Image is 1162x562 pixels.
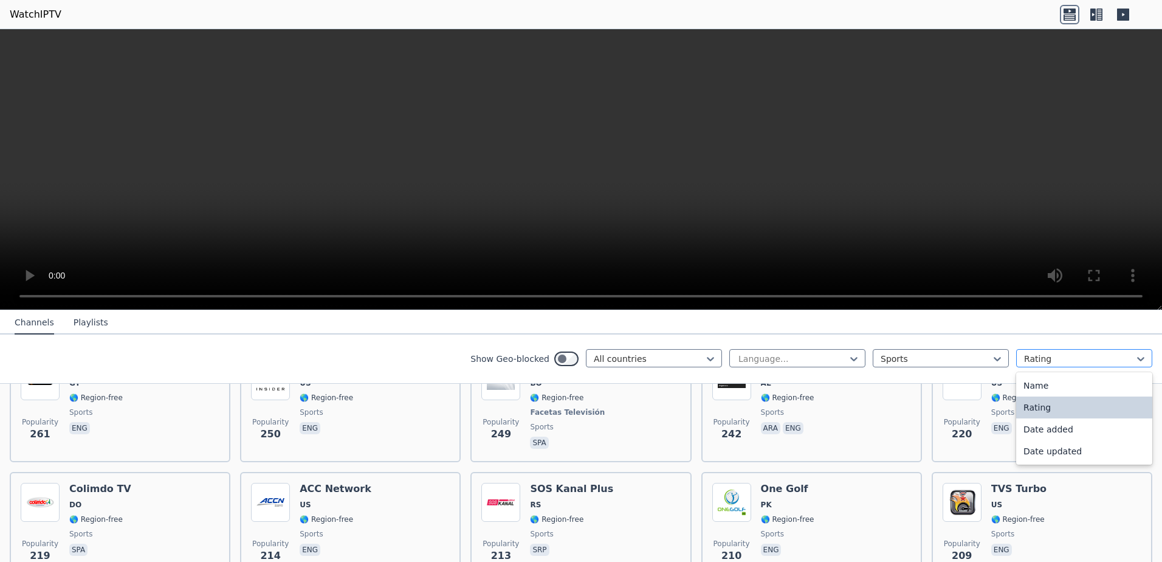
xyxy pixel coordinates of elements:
p: eng [300,422,320,434]
p: eng [991,422,1012,434]
span: 🌎 Region-free [300,515,353,524]
span: US [991,500,1002,510]
span: Popularity [944,417,980,427]
p: eng [69,422,90,434]
span: sports [530,529,553,539]
span: 🌎 Region-free [991,393,1045,403]
span: US [300,500,311,510]
span: sports [761,408,784,417]
span: Popularity [252,539,289,549]
span: 261 [30,427,50,442]
img: Colimdo TV [21,483,60,522]
span: 🌎 Region-free [761,393,814,403]
span: 242 [721,427,741,442]
img: ACC Network [251,483,290,522]
div: Rating [1016,397,1152,418]
h6: Colimdo TV [69,483,131,495]
span: Popularity [713,539,750,549]
p: eng [300,544,320,556]
span: 🌎 Region-free [69,393,123,403]
span: 🌎 Region-free [530,393,583,403]
span: 220 [952,427,972,442]
span: sports [300,529,323,539]
button: Channels [15,311,54,335]
div: Date updated [1016,440,1152,462]
span: sports [530,422,553,432]
h6: One Golf [761,483,814,495]
p: eng [991,544,1012,556]
div: Date added [1016,418,1152,440]
span: Popularity [944,539,980,549]
img: SOS Kanal Plus [481,483,520,522]
h6: SOS Kanal Plus [530,483,613,495]
span: Popularity [483,417,519,427]
p: eng [783,422,803,434]
span: 249 [491,427,511,442]
span: sports [69,408,92,417]
span: 🌎 Region-free [69,515,123,524]
span: sports [69,529,92,539]
h6: TVS Turbo [991,483,1047,495]
img: One Golf [712,483,751,522]
p: spa [530,437,548,449]
span: Popularity [713,417,750,427]
span: sports [991,529,1014,539]
span: RS [530,500,541,510]
span: sports [991,408,1014,417]
span: Popularity [22,539,58,549]
span: sports [761,529,784,539]
p: eng [761,544,782,556]
span: 🌎 Region-free [300,393,353,403]
span: 🌎 Region-free [530,515,583,524]
img: TVS Turbo [943,483,982,522]
span: Facetas Televisión [530,408,605,417]
span: DO [69,500,81,510]
span: 🌎 Region-free [761,515,814,524]
p: srp [530,544,549,556]
p: spa [69,544,88,556]
span: Popularity [483,539,519,549]
span: sports [300,408,323,417]
label: Show Geo-blocked [470,353,549,365]
div: Name [1016,375,1152,397]
span: 250 [260,427,280,442]
p: ara [761,422,780,434]
span: 🌎 Region-free [991,515,1045,524]
a: WatchIPTV [10,7,61,22]
button: Playlists [74,311,108,335]
span: PK [761,500,772,510]
h6: ACC Network [300,483,371,495]
span: Popularity [252,417,289,427]
span: Popularity [22,417,58,427]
